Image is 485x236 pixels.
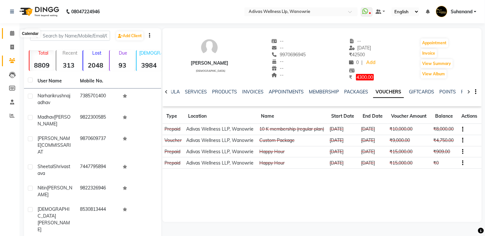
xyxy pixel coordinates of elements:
[76,89,118,110] td: 7385701400
[163,135,184,146] td: Voucher
[257,146,328,157] td: Happy Hour
[116,31,143,40] a: Add Client
[309,89,339,95] a: MEMBERSHIP
[20,30,40,38] div: Calendar
[328,109,359,124] th: Start Date
[349,74,352,80] span: ₹
[76,131,118,159] td: 9870609737
[163,157,184,169] td: Prepaid
[269,89,304,95] a: APPOINTMENTS
[163,109,184,124] th: Type
[76,159,118,181] td: 7447795894
[421,59,453,68] button: View Summary
[56,61,81,69] strong: 313
[86,50,108,56] p: Lost
[212,89,237,95] a: PRODUCTS
[38,164,53,169] span: Sheetal
[184,157,257,169] td: Adivas Wellness LLP, Wanowrie
[76,181,118,202] td: 9822326946
[71,3,100,21] b: 08047224946
[163,123,184,135] td: Prepaid
[421,70,447,79] button: View Album
[32,50,54,56] p: Total
[362,59,363,66] span: |
[349,45,372,51] span: [DATE]
[421,49,437,58] button: Invoice
[388,135,432,146] td: ₹9,000.00
[409,89,434,95] a: GIFTCARDS
[257,109,328,124] th: Name
[38,185,47,191] span: Nitin
[359,146,388,157] td: [DATE]
[451,8,473,15] span: Suhanand
[349,52,365,58] span: 42500
[34,74,76,89] th: User Name
[356,74,374,80] span: 4300.00
[38,135,70,148] span: [PERSON_NAME]
[349,52,352,58] span: ₹
[76,110,118,131] td: 9822300585
[328,157,359,169] td: [DATE]
[38,114,71,127] span: [PERSON_NAME]
[38,164,70,176] span: Shrivastava
[110,61,135,69] strong: 93
[272,72,284,78] span: --
[272,59,284,64] span: --
[366,58,377,67] a: Add
[359,135,388,146] td: [DATE]
[388,157,432,169] td: ₹15,000.00
[432,157,458,169] td: ₹0
[139,50,162,56] p: [DEMOGRAPHIC_DATA]
[38,93,69,99] span: Narharikrushna
[388,146,432,157] td: ₹15,000.00
[257,135,328,146] td: Custom Package
[436,6,447,17] img: Suhanand
[184,123,257,135] td: Adivas Wellness LLP, Wanowrie
[257,123,328,135] td: 10 K membership (regular plan)
[359,109,388,124] th: End Date
[184,109,257,124] th: Location
[29,61,54,69] strong: 8809
[184,146,257,157] td: Adivas Wellness LLP, Wanowrie
[328,146,359,157] td: [DATE]
[461,89,478,95] a: FORMS
[328,123,359,135] td: [DATE]
[359,157,388,169] td: [DATE]
[359,123,388,135] td: [DATE]
[38,185,72,198] span: [PERSON_NAME]
[421,38,448,48] button: Appointment
[30,31,110,41] input: Search by Name/Mobile/Email/Code
[111,50,135,56] p: Due
[272,52,306,58] span: 9970696945
[344,89,368,95] a: PACKAGES
[373,86,404,98] a: VOUCHERS
[272,45,284,51] span: --
[184,135,257,146] td: Adivas Wellness LLP, Wanowrie
[76,74,118,89] th: Mobile No.
[432,123,458,135] td: ₹8,000.00
[457,109,482,124] th: Actions
[137,61,162,69] strong: 3984
[432,146,458,157] td: ₹909.00
[349,59,359,65] span: 0
[38,142,71,155] span: COMMISSARIAT
[196,69,226,72] span: [DEMOGRAPHIC_DATA]
[388,109,432,124] th: Voucher Amount
[200,38,219,57] img: avatar
[257,157,328,169] td: Happy Hour
[163,146,184,157] td: Prepaid
[328,135,359,146] td: [DATE]
[17,3,61,21] img: logo
[272,65,284,71] span: --
[83,61,108,69] strong: 2048
[38,206,70,219] span: [DEMOGRAPHIC_DATA]
[59,50,81,56] p: Recent
[440,89,456,95] a: POINTS
[432,109,458,124] th: Balance
[38,220,70,232] span: [PERSON_NAME]
[242,89,264,95] a: INVOICES
[191,60,228,67] div: [PERSON_NAME]
[272,38,284,44] span: --
[349,38,362,44] span: --
[38,114,54,120] span: Madhav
